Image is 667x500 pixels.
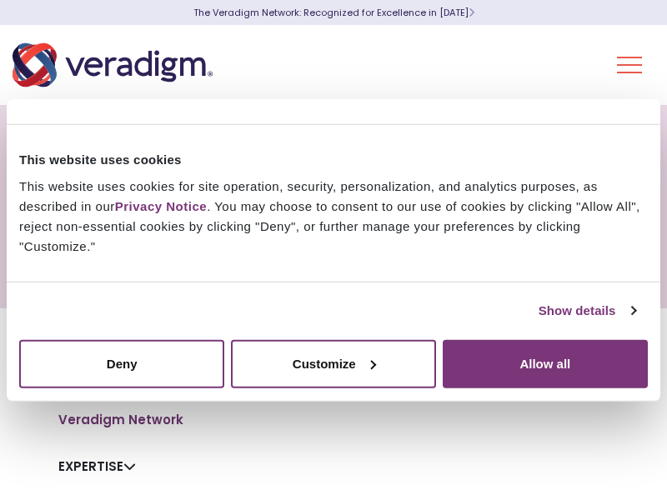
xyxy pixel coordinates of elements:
[13,37,213,92] img: Veradigm logo
[443,339,648,387] button: Allow all
[469,6,474,19] span: Learn More
[19,339,224,387] button: Deny
[115,198,207,212] a: Privacy Notice
[58,388,123,405] a: Locations
[19,176,648,256] div: This website uses cookies for site operation, security, personalization, and analytics purposes, ...
[617,43,642,87] button: Toggle Navigation Menu
[58,457,136,475] a: Expertise
[58,412,183,428] a: Veradigm Network
[539,301,635,321] a: Show details
[193,6,474,19] a: The Veradigm Network: Recognized for Excellence in [DATE]Learn More
[19,150,648,170] div: This website uses cookies
[231,339,436,387] button: Customize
